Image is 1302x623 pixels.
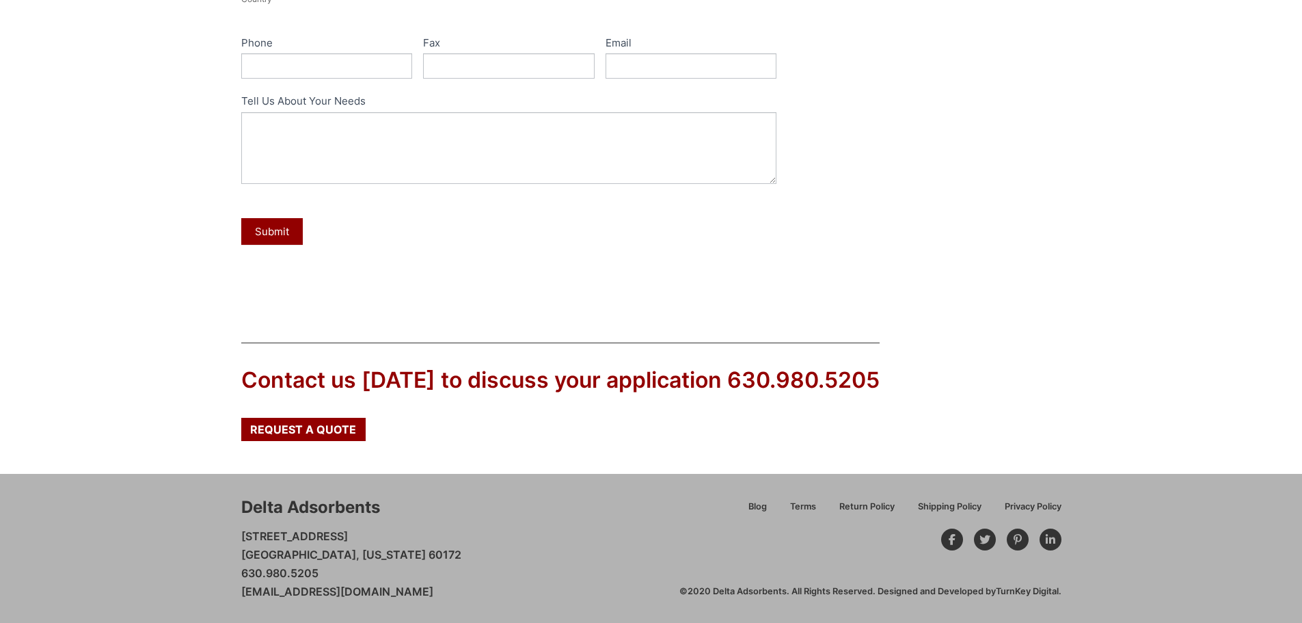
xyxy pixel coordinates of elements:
[241,365,880,396] div: Contact us [DATE] to discuss your application 630.980.5205
[679,585,1061,598] div: ©2020 Delta Adsorbents. All Rights Reserved. Designed and Developed by .
[790,503,816,512] span: Terms
[828,499,906,523] a: Return Policy
[241,418,366,441] a: Request a Quote
[241,218,303,245] button: Submit
[996,586,1059,596] a: TurnKey Digital
[241,496,380,519] div: Delta Adsorbents
[250,424,356,435] span: Request a Quote
[241,527,461,602] p: [STREET_ADDRESS] [GEOGRAPHIC_DATA], [US_STATE] 60172 630.980.5205
[737,499,778,523] a: Blog
[1005,503,1061,512] span: Privacy Policy
[606,34,777,54] label: Email
[993,499,1061,523] a: Privacy Policy
[241,92,777,112] label: Tell Us About Your Needs
[241,34,413,54] label: Phone
[748,503,767,512] span: Blog
[778,499,828,523] a: Terms
[918,503,981,512] span: Shipping Policy
[839,503,895,512] span: Return Policy
[241,585,433,598] a: [EMAIL_ADDRESS][DOMAIN_NAME]
[423,34,595,54] label: Fax
[906,499,993,523] a: Shipping Policy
